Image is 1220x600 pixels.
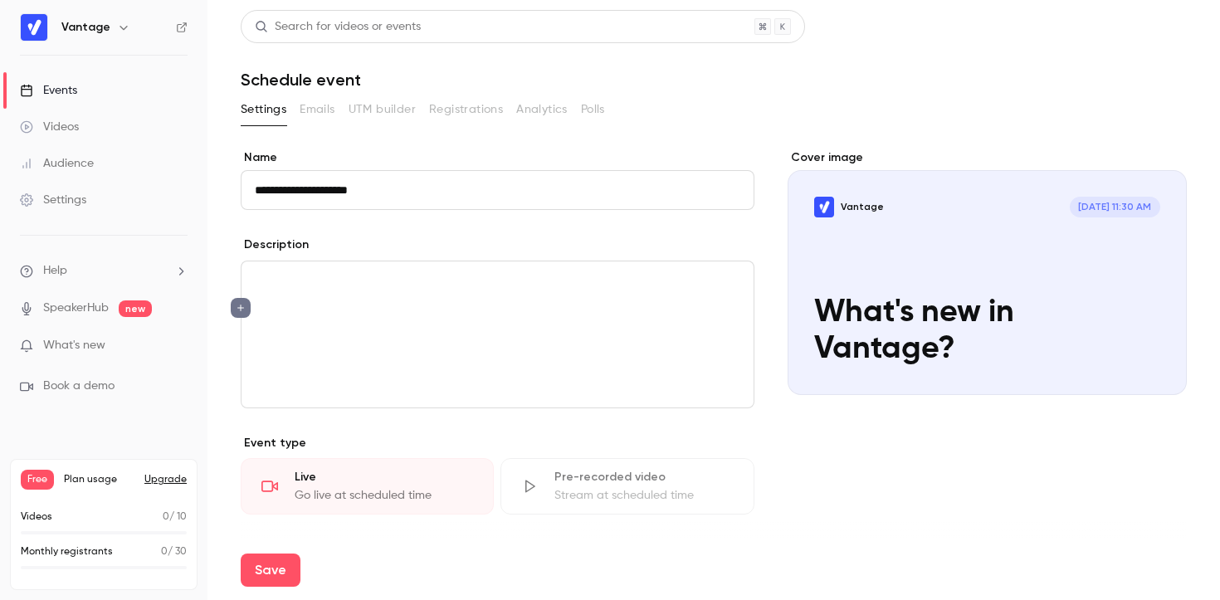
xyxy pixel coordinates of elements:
[20,82,77,99] div: Events
[241,554,300,587] button: Save
[429,101,503,119] span: Registrations
[163,510,187,524] p: / 10
[241,458,494,515] div: LiveGo live at scheduled time
[64,473,134,486] span: Plan usage
[554,469,733,485] div: Pre-recorded video
[144,473,187,486] button: Upgrade
[20,192,86,208] div: Settings
[20,155,94,172] div: Audience
[43,300,109,317] a: SpeakerHub
[788,149,1187,166] label: Cover image
[516,101,568,119] span: Analytics
[788,149,1187,395] section: Cover image
[295,469,473,485] div: Live
[43,262,67,280] span: Help
[168,339,188,354] iframe: Noticeable Trigger
[119,300,152,317] span: new
[241,70,1187,90] h1: Schedule event
[255,18,421,36] div: Search for videos or events
[241,237,309,253] label: Description
[500,458,754,515] div: Pre-recorded videoStream at scheduled time
[21,544,113,559] p: Monthly registrants
[43,378,115,395] span: Book a demo
[163,512,169,522] span: 0
[300,101,334,119] span: Emails
[21,470,54,490] span: Free
[241,96,286,123] button: Settings
[20,119,79,135] div: Videos
[241,435,754,451] p: Event type
[242,261,754,407] div: editor
[20,262,188,280] li: help-dropdown-opener
[241,149,754,166] label: Name
[581,101,605,119] span: Polls
[295,487,473,504] div: Go live at scheduled time
[349,101,416,119] span: UTM builder
[241,261,754,408] section: description
[61,19,110,36] h6: Vantage
[21,510,52,524] p: Videos
[161,544,187,559] p: / 30
[43,337,105,354] span: What's new
[161,547,168,557] span: 0
[554,487,733,504] div: Stream at scheduled time
[21,14,47,41] img: Vantage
